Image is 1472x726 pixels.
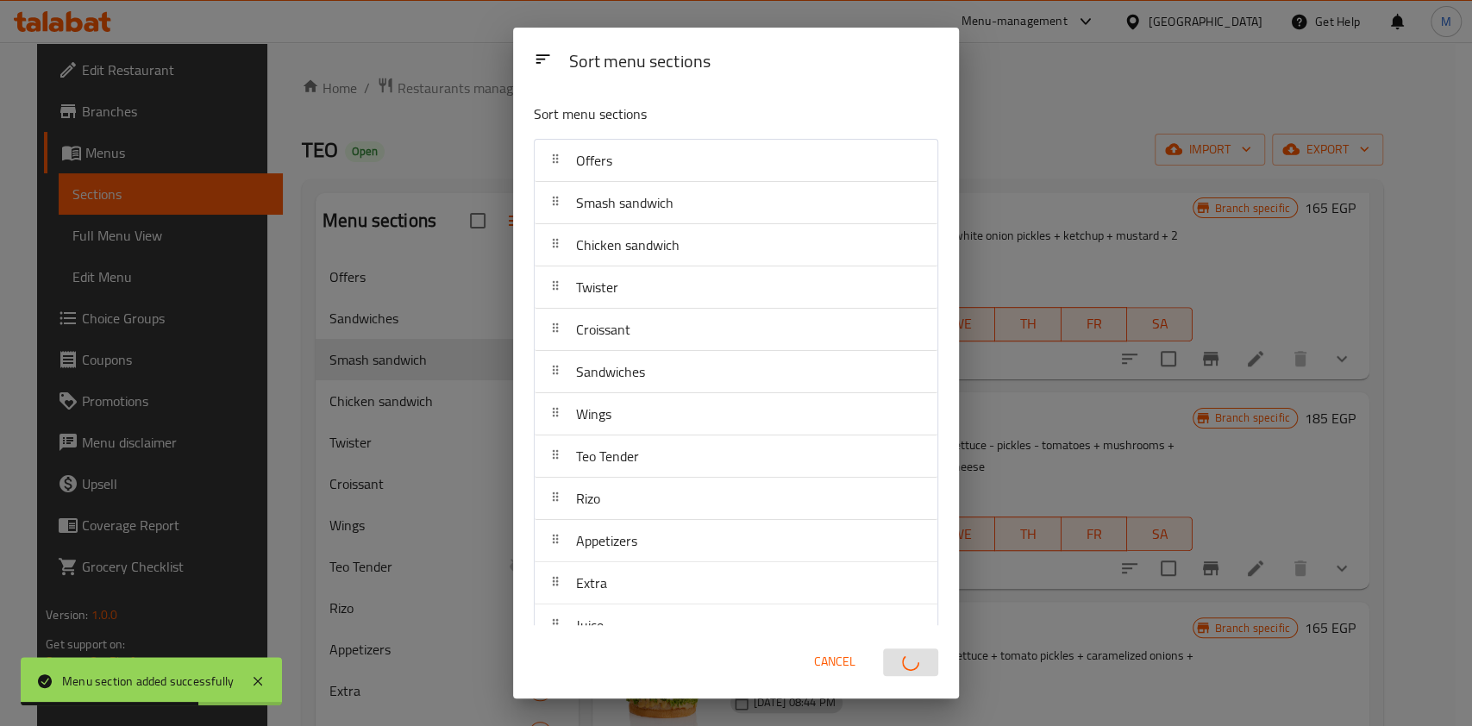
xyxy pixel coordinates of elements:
[535,435,937,478] div: Teo Tender
[576,359,645,385] span: Sandwiches
[807,646,862,678] button: Cancel
[535,393,937,435] div: Wings
[535,604,937,647] div: Juice
[576,147,612,173] span: Offers
[576,190,673,216] span: Smash sandwich
[535,520,937,562] div: Appetizers
[576,232,680,258] span: Chicken sandwich
[576,485,600,511] span: Rizo
[535,224,937,266] div: Chicken sandwich
[576,401,611,427] span: Wings
[576,612,604,638] span: Juice
[535,266,937,309] div: Twister
[576,570,607,596] span: Extra
[534,103,855,125] p: Sort menu sections
[814,651,855,673] span: Cancel
[535,140,937,182] div: Offers
[576,316,630,342] span: Croissant
[535,562,937,604] div: Extra
[535,351,937,393] div: Sandwiches
[535,478,937,520] div: Rizo
[535,182,937,224] div: Smash sandwich
[535,309,937,351] div: Croissant
[576,528,637,554] span: Appetizers
[561,43,945,82] div: Sort menu sections
[62,672,234,691] div: Menu section added successfully
[576,274,618,300] span: Twister
[576,443,639,469] span: Teo Tender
